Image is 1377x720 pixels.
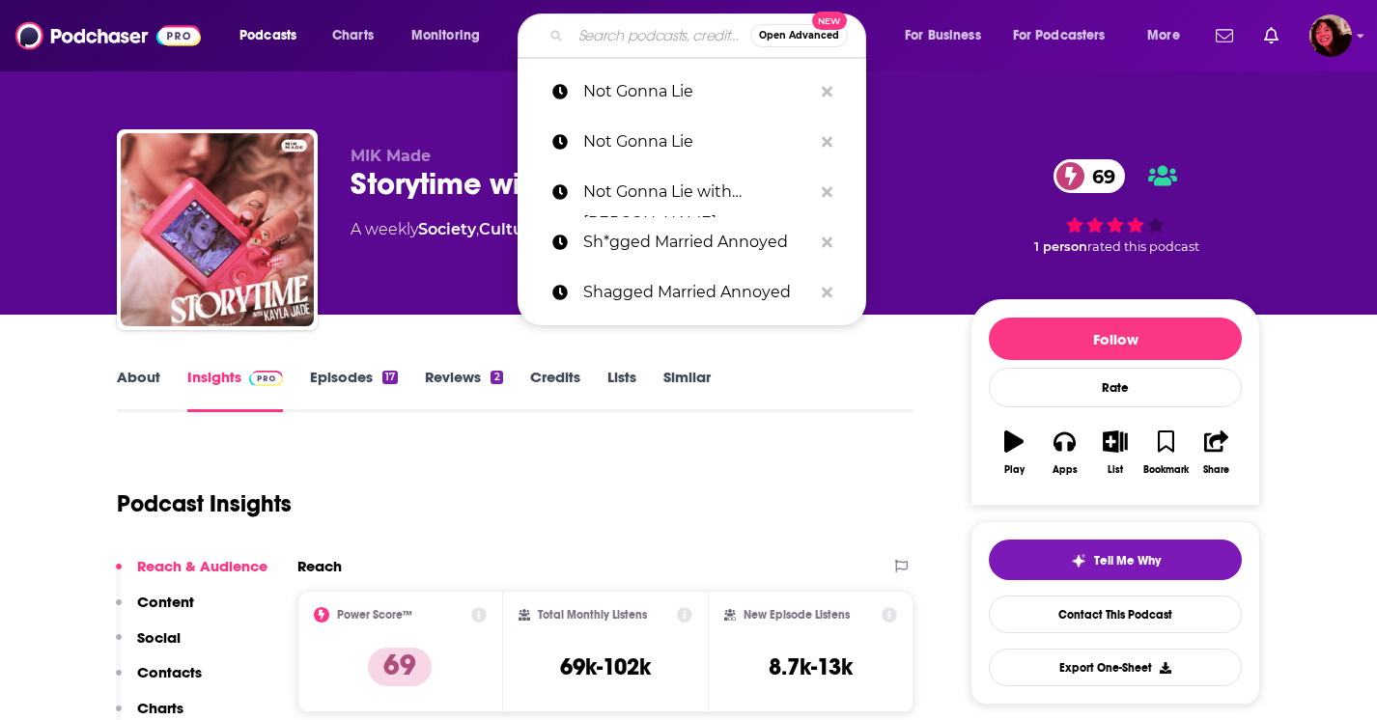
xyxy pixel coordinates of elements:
p: Content [137,593,194,611]
button: Contacts [116,663,202,699]
button: Reach & Audience [116,557,267,593]
a: Episodes17 [310,368,398,412]
a: Charts [320,20,385,51]
a: Lists [607,368,636,412]
span: 1 person [1034,239,1087,254]
h2: Power Score™ [337,608,412,622]
div: A weekly podcast [351,218,773,241]
h2: Total Monthly Listens [538,608,647,622]
h2: Reach [297,557,342,575]
p: Shagged Married Annoyed [583,267,812,318]
h3: 69k-102k [560,652,651,681]
p: 69 [368,648,432,686]
span: Open Advanced [759,31,839,41]
h3: 8.7k-13k [769,652,853,681]
a: Reviews2 [425,368,502,412]
button: open menu [1000,20,1134,51]
div: Bookmark [1143,464,1189,476]
button: tell me why sparkleTell Me Why [989,540,1242,580]
button: open menu [398,20,505,51]
a: About [117,368,160,412]
p: Social [137,628,181,647]
button: Play [989,418,1039,487]
div: Search podcasts, credits, & more... [536,14,885,58]
span: Charts [332,22,374,49]
span: Podcasts [239,22,296,49]
div: List [1108,464,1123,476]
div: Rate [989,368,1242,407]
span: For Business [905,22,981,49]
button: List [1090,418,1140,487]
span: rated this podcast [1087,239,1199,254]
p: Contacts [137,663,202,681]
button: open menu [1134,20,1204,51]
span: Monitoring [411,22,480,49]
a: Not Gonna Lie [518,117,866,167]
a: 69 [1054,159,1125,193]
button: Follow [989,318,1242,360]
a: InsightsPodchaser Pro [187,368,283,412]
a: Culture [479,220,540,238]
p: Not Gonna Lie [583,67,812,117]
button: Bookmark [1140,418,1191,487]
a: Contact This Podcast [989,595,1242,633]
span: Tell Me Why [1094,553,1161,568]
button: Content [116,593,194,628]
span: Logged in as Kathryn-Musilek [1309,14,1352,57]
div: Share [1203,464,1229,476]
p: Sh*gged Married Annoyed [583,217,812,267]
button: open menu [891,20,1005,51]
p: Charts [137,699,183,717]
p: Not Gonna Lie [583,117,812,167]
a: Not Gonna Lie with [PERSON_NAME] [518,167,866,217]
img: Podchaser Pro [249,371,283,386]
img: tell me why sparkle [1071,553,1086,568]
h1: Podcast Insights [117,489,292,518]
button: open menu [226,20,322,51]
button: Open AdvancedNew [750,24,848,47]
a: Sh*gged Married Annoyed [518,217,866,267]
div: 2 [491,371,502,384]
button: Apps [1039,418,1089,487]
span: , [476,220,479,238]
a: Similar [663,368,711,412]
a: Shagged Married Annoyed [518,267,866,318]
p: Not Gonna Lie with Kylie Kelcie [583,167,812,217]
p: Reach & Audience [137,557,267,575]
button: Share [1192,418,1242,487]
button: Show profile menu [1309,14,1352,57]
img: Podchaser - Follow, Share and Rate Podcasts [15,17,201,54]
span: More [1147,22,1180,49]
img: User Profile [1309,14,1352,57]
a: Show notifications dropdown [1208,19,1241,52]
img: Storytime with Kayla Jade [121,133,314,326]
button: Social [116,628,181,664]
span: For Podcasters [1013,22,1106,49]
button: Export One-Sheet [989,649,1242,686]
span: New [812,12,847,30]
div: 69 1 personrated this podcast [970,147,1260,266]
span: MIK Made [351,147,431,165]
div: Play [1004,464,1025,476]
a: Show notifications dropdown [1256,19,1286,52]
a: Not Gonna Lie [518,67,866,117]
span: 69 [1073,159,1125,193]
div: Apps [1053,464,1078,476]
input: Search podcasts, credits, & more... [571,20,750,51]
a: Society [418,220,476,238]
div: 17 [382,371,398,384]
h2: New Episode Listens [744,608,850,622]
a: Credits [530,368,580,412]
